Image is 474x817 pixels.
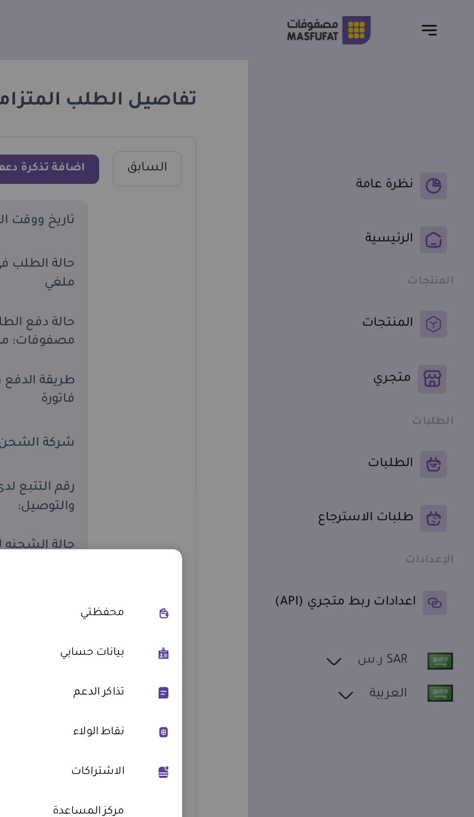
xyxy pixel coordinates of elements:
[171,482,274,494] a: تسجيل خروج
[171,414,274,426] a: نقاط الولاء
[171,459,274,471] a: مركز المساعدة
[171,368,274,380] a: بيانات حسابي
[171,437,274,449] a: الاشتراكات
[171,346,274,358] a: محفظتي
[171,391,274,403] a: تذاكر الدعم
